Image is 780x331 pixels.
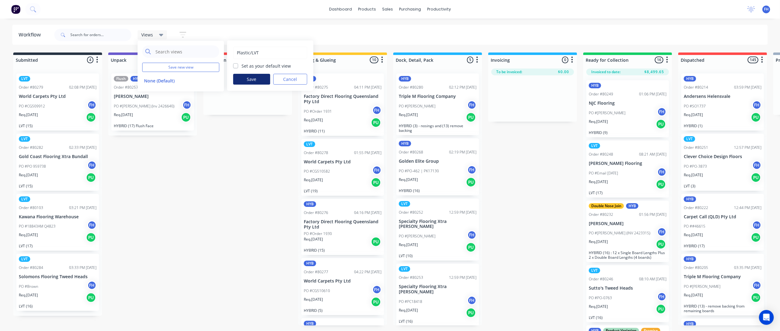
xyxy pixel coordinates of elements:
[19,103,45,109] p: PO #CG509912
[181,112,191,122] div: PU
[399,94,477,99] p: Triple M Flooring Company
[589,83,601,88] div: HYB
[11,5,20,14] img: Factory
[19,184,97,188] p: LVT (15)
[142,77,208,84] button: None (Default)
[304,109,332,114] p: PO #Order 1931
[114,85,138,90] div: Order #80257
[684,145,708,150] div: Order #80251
[114,94,192,99] p: [PERSON_NAME]
[19,292,38,298] p: Req. [DATE]
[19,94,97,99] p: World Carpets Pty Ltd
[657,107,667,116] div: FH
[155,45,216,58] input: Search views
[19,145,43,150] div: Order #80282
[399,159,477,164] p: Golden Elite Group
[586,265,669,322] div: LVTOrder #8024608:10 AM [DATE]Sutto's Tweed HeadsPO #PO-0763FHReq.[DATE]PULVT (16)
[69,85,97,90] div: 02:08 PM [DATE]
[589,221,667,226] p: [PERSON_NAME]
[684,304,761,313] p: HYBRID (13) - remove backing from remaining boards
[69,265,97,270] div: 03:33 PM [DATE]
[681,254,764,316] div: HYBOrder #8020503:35 PM [DATE]Triple M Flooring CompanyPO #[PERSON_NAME]FHReq.[DATE]PUHYBRID (13)...
[399,308,418,313] p: Req. [DATE]
[684,274,761,279] p: Triple M Flooring Company
[589,152,613,157] div: Order #80248
[304,279,382,284] p: World Carpets Pty Ltd
[242,63,291,69] label: Set as your default view
[354,210,382,216] div: 04:16 PM [DATE]
[142,63,219,72] button: Save new view
[304,159,382,165] p: World Carpets Pty Ltd
[114,112,133,118] p: Req. [DATE]
[684,172,703,178] p: Req. [DATE]
[586,201,669,262] div: Double Nose JoinHYBOrder #8023201:56 PM [DATE][PERSON_NAME]PO #[PERSON_NAME] (INV 2423315)FHReq.[...
[304,237,323,242] p: Req. [DATE]
[684,196,696,202] div: HYB
[752,161,761,170] div: FH
[656,179,666,189] div: PU
[734,85,761,90] div: 03:59 PM [DATE]
[759,310,774,325] div: Open Intercom Messenger
[372,285,382,294] div: FH
[466,112,476,122] div: PU
[684,256,696,262] div: HYB
[684,224,705,229] p: PO ##46615
[399,188,477,193] p: HYBRID (16)
[304,210,328,216] div: Order #80276
[684,265,708,270] div: Order #80205
[589,203,624,209] div: Double Nose Join
[589,143,600,149] div: LVT
[734,265,761,270] div: 03:35 PM [DATE]
[589,239,608,245] p: Req. [DATE]
[684,321,696,327] div: HYB
[19,265,43,270] div: Order #80284
[751,112,761,122] div: PU
[399,124,477,133] p: HYBRID (3) - nosings and (13) remove backing
[751,173,761,182] div: PU
[371,297,381,307] div: PU
[589,170,618,176] p: PO #Email [DATE]
[19,205,43,211] div: Order #80103
[399,242,418,248] p: Req. [DATE]
[449,275,477,280] div: 12:59 PM [DATE]
[656,119,666,129] div: PU
[304,201,316,207] div: HYB
[684,112,703,118] p: Req. [DATE]
[19,76,30,82] div: LVT
[399,168,439,174] p: PO #PO-462 | PK17130
[399,112,418,118] p: Req. [DATE]
[589,91,613,97] div: Order #80249
[589,276,613,282] div: Order #80246
[684,94,761,99] p: Andersens Helensvale
[19,284,38,289] p: PO #Brown
[86,293,96,303] div: PU
[114,124,192,128] p: HYBRID (17) Flush Face
[399,149,423,155] div: Order #80268
[399,141,411,146] div: HYB
[589,110,625,116] p: PO #[PERSON_NAME]
[304,297,323,302] p: Req. [DATE]
[19,124,97,128] p: LVT (15)
[589,286,667,291] p: Sutto's Tweed Heads
[69,145,97,150] div: 02:33 PM [DATE]
[639,276,667,282] div: 08:10 AM [DATE]
[684,232,703,238] p: Req. [DATE]
[19,244,97,248] p: LVT (17)
[371,237,381,247] div: PU
[681,134,764,191] div: LVTOrder #8025112:57 PM [DATE]Clever Choice Design FloorsPO #PO-3873FHReq.[DATE]PULVT (3)
[684,184,761,188] p: LVT (3)
[681,73,764,131] div: HYBOrder #8021403:59 PM [DATE]Andersens HelensvalePO #SO1737FHReq.[DATE]PUHYBRID (1)
[656,304,666,314] div: PU
[304,129,382,133] p: HYBRID (11)
[589,315,667,320] p: LVT (16)
[86,233,96,242] div: PU
[301,258,384,315] div: HYBOrder #8027704:22 PM [DATE]World Carpets Pty LtdPO #CG510610FHReq.[DATE]PUHYBRID (5)
[467,100,477,110] div: FH
[684,292,703,298] p: Req. [DATE]
[396,138,479,195] div: HYBOrder #8026802:19 PM [DATE]Golden Elite GroupPO #PO-462 | PK17130FHReq.[DATE]PUHYBRID (16)
[684,85,708,90] div: Order #80214
[467,165,477,174] div: FH
[87,281,97,290] div: FH
[449,210,477,215] div: 12:59 PM [DATE]
[684,76,696,82] div: HYB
